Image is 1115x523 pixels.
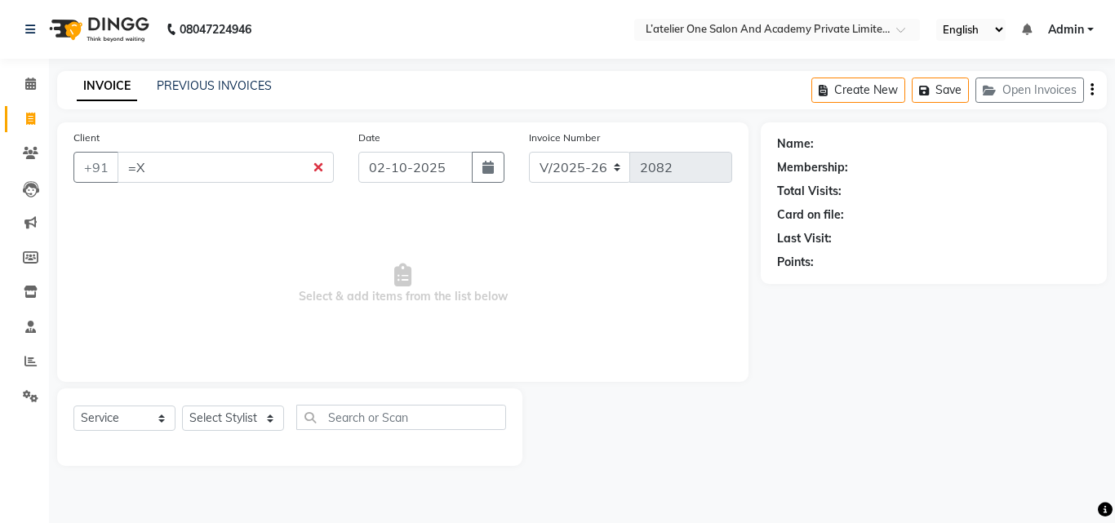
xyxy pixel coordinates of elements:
[777,159,848,176] div: Membership:
[77,72,137,101] a: INVOICE
[358,131,380,145] label: Date
[42,7,153,52] img: logo
[157,78,272,93] a: PREVIOUS INVOICES
[777,230,832,247] div: Last Visit:
[529,131,600,145] label: Invoice Number
[777,206,844,224] div: Card on file:
[118,152,334,183] input: Search by Name/Mobile/Email/Code
[912,78,969,103] button: Save
[777,135,814,153] div: Name:
[73,131,100,145] label: Client
[811,78,905,103] button: Create New
[1048,21,1084,38] span: Admin
[180,7,251,52] b: 08047224946
[777,183,842,200] div: Total Visits:
[777,254,814,271] div: Points:
[73,202,732,366] span: Select & add items from the list below
[73,152,119,183] button: +91
[975,78,1084,103] button: Open Invoices
[296,405,506,430] input: Search or Scan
